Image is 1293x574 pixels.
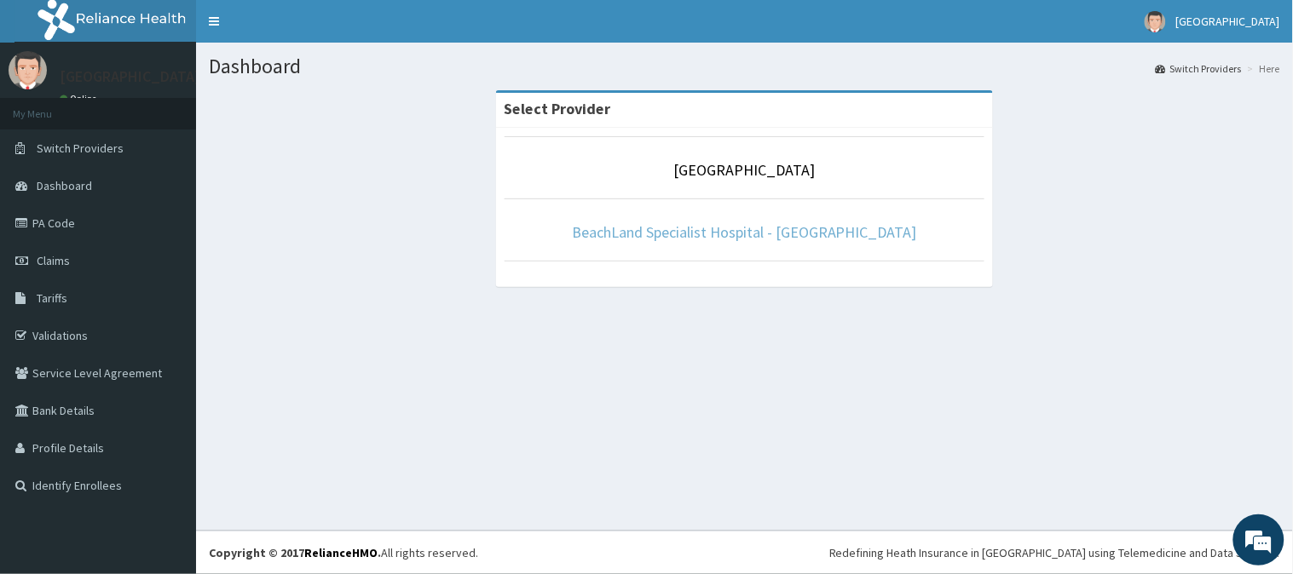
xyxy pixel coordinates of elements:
li: Here [1244,61,1280,76]
span: Dashboard [37,178,92,193]
a: BeachLand Specialist Hospital - [GEOGRAPHIC_DATA] [572,222,917,242]
span: Claims [37,253,70,268]
span: Tariffs [37,290,67,306]
a: Switch Providers [1156,61,1242,76]
h1: Dashboard [209,55,1280,77]
a: [GEOGRAPHIC_DATA] [674,160,816,180]
span: [GEOGRAPHIC_DATA] [1176,14,1280,29]
div: Redefining Heath Insurance in [GEOGRAPHIC_DATA] using Telemedicine and Data Science! [829,544,1280,561]
img: User Image [9,51,47,89]
strong: Copyright © 2017 . [209,545,381,560]
strong: Select Provider [505,99,611,118]
span: Switch Providers [37,141,124,156]
footer: All rights reserved. [196,531,1293,574]
a: RelianceHMO [304,545,378,560]
a: Online [60,93,101,105]
img: User Image [1145,11,1166,32]
p: [GEOGRAPHIC_DATA] [60,69,200,84]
